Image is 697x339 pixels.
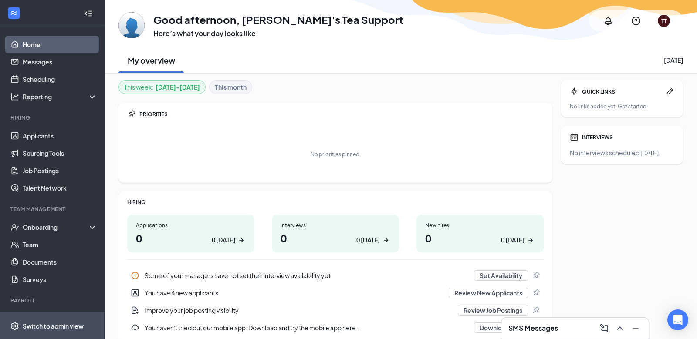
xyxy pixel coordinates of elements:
a: Documents [23,253,97,271]
a: Talent Network [23,179,97,197]
div: 0 [DATE] [501,235,524,245]
h1: 0 [425,231,535,245]
button: ChevronUp [612,321,626,335]
svg: Download [131,323,139,332]
div: Onboarding [23,223,90,232]
a: Job Postings [23,162,97,179]
div: Hiring [10,114,95,121]
div: TT [661,17,667,25]
img: Tony's Tea Support [118,12,145,38]
svg: Notifications [603,16,613,26]
button: Review Job Postings [458,305,528,316]
svg: Pin [127,110,136,118]
svg: Pin [531,289,540,297]
div: Interviews [281,222,390,229]
div: New hires [425,222,535,229]
a: Sourcing Tools [23,144,97,162]
svg: Collapse [84,9,93,18]
h1: Good afternoon, [PERSON_NAME]'s Tea Support [153,12,403,27]
svg: UserCheck [10,223,19,232]
div: Switch to admin view [23,322,84,330]
svg: ChevronUp [615,323,625,333]
div: Reporting [23,92,98,101]
div: Payroll [10,297,95,304]
a: DownloadYou haven't tried out our mobile app. Download and try the mobile app here...Download AppPin [127,319,544,336]
svg: ArrowRight [237,236,246,245]
a: Home [23,36,97,53]
button: ComposeMessage [596,321,610,335]
a: Applicants [23,127,97,144]
div: Improve your job posting visibility [145,306,453,315]
a: Messages [23,53,97,70]
div: No links added yet. Get started! [570,103,674,110]
a: New hires00 [DATE]ArrowRight [416,215,544,252]
b: [DATE] - [DATE] [156,82,200,92]
button: Download App [474,322,528,333]
div: [DATE] [664,56,683,64]
div: No priorities pinned. [311,151,361,158]
div: Some of your managers have not set their interview availability yet [145,271,469,280]
button: Set Availability [474,270,528,281]
svg: Pen [666,87,674,96]
div: Team Management [10,205,95,213]
svg: Calendar [570,133,579,141]
svg: Pin [531,306,540,315]
div: INTERVIEWS [582,134,674,141]
div: No interviews scheduled [DATE]. [570,148,674,157]
div: This week : [124,82,200,92]
h3: Here’s what your day looks like [153,29,403,38]
svg: Pin [531,271,540,280]
a: Applications00 [DATE]ArrowRight [127,215,254,252]
div: HIRING [127,198,544,206]
svg: WorkstreamLogo [10,9,18,17]
div: Applications [136,222,246,229]
div: You have 4 new applicants [145,289,443,297]
button: Review New Applicants [449,288,528,298]
div: 0 [DATE] [356,235,380,245]
svg: Minimize [630,323,641,333]
a: Scheduling [23,70,97,88]
svg: DocumentAdd [131,306,139,315]
svg: ArrowRight [382,236,390,245]
a: InfoSome of your managers have not set their interview availability yetSet AvailabilityPin [127,267,544,284]
div: You haven't tried out our mobile app. Download and try the mobile app here... [145,323,469,332]
a: DocumentAddImprove your job posting visibilityReview Job PostingsPin [127,302,544,319]
a: UserEntityYou have 4 new applicantsReview New ApplicantsPin [127,284,544,302]
div: PRIORITIES [139,111,544,118]
h3: SMS Messages [508,323,558,333]
a: PayrollCrown [23,310,97,327]
a: Interviews00 [DATE]ArrowRight [272,215,399,252]
button: Minimize [628,321,642,335]
div: You haven't tried out our mobile app. Download and try the mobile app here... [127,319,544,336]
div: Improve your job posting visibility [127,302,544,319]
svg: ArrowRight [526,236,535,245]
div: You have 4 new applicants [127,284,544,302]
a: Team [23,236,97,253]
div: QUICK LINKS [582,88,662,95]
div: Open Intercom Messenger [667,309,688,330]
div: Some of your managers have not set their interview availability yet [127,267,544,284]
svg: Bolt [570,87,579,96]
svg: UserEntity [131,289,139,297]
svg: Settings [10,322,19,330]
h1: 0 [281,231,390,245]
svg: ComposeMessage [599,323,609,333]
h2: My overview [128,55,175,66]
div: 0 [DATE] [212,235,235,245]
b: This month [215,82,247,92]
svg: QuestionInfo [631,16,641,26]
a: Surveys [23,271,97,288]
svg: Analysis [10,92,19,101]
svg: Info [131,271,139,280]
h1: 0 [136,231,246,245]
